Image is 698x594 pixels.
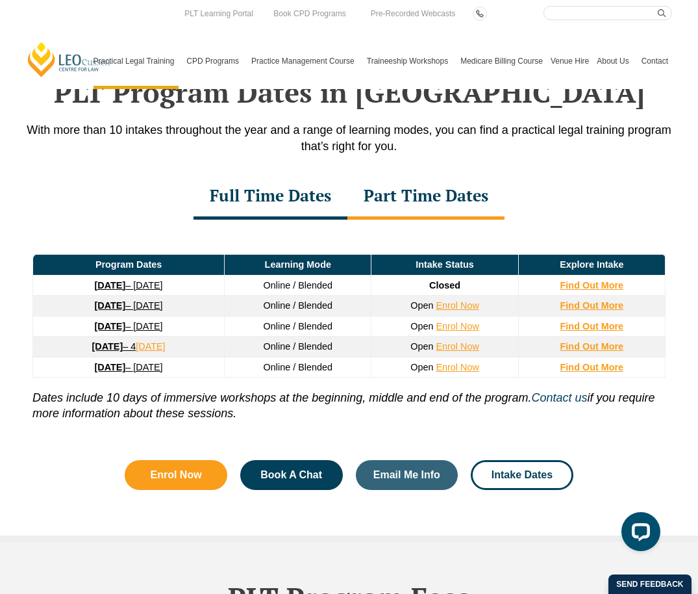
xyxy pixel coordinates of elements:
strong: [DATE] [95,280,126,291]
span: Open [410,341,433,352]
span: Online / Blended [264,362,332,372]
strong: [DATE] [95,300,126,311]
strong: [DATE] [95,362,126,372]
td: Program Dates [33,254,225,275]
div: Part Time Dates [347,174,505,220]
a: [DATE]– [DATE] [95,300,163,311]
td: Explore Intake [518,254,665,275]
a: Find Out More [560,362,624,372]
a: [DATE] [136,341,165,352]
a: [DATE]– 4 [92,341,136,352]
p: . if you require more information about these sessions. [32,378,666,421]
a: Enrol Now [436,321,479,331]
a: Find Out More [560,300,624,311]
a: Practice Management Course [247,33,363,89]
a: Enrol Now [125,460,227,490]
a: [DATE]– [DATE] [95,321,163,331]
td: Intake Status [371,254,518,275]
span: Open [410,300,433,311]
a: Pre-Recorded Webcasts [368,6,459,21]
strong: [DATE] [92,341,123,352]
p: With more than 10 intakes throughout the year and a range of learning modes, you can find a pract... [19,122,679,155]
iframe: LiveChat chat widget [611,507,666,562]
span: Online / Blended [264,300,332,311]
a: About Us [593,33,637,89]
div: Full Time Dates [193,174,347,220]
span: Online / Blended [264,280,332,291]
a: Practical Legal Training [90,33,183,89]
a: CPD Programs [182,33,247,89]
a: Find Out More [560,321,624,331]
a: [PERSON_NAME] Centre for Law [26,41,112,78]
a: Intake Dates [471,460,573,490]
span: Open [410,321,433,331]
span: Online / Blended [264,321,332,331]
a: Contact [638,33,672,89]
a: Enrol Now [436,362,479,372]
a: Venue Hire [547,33,593,89]
a: Traineeship Workshops [363,33,456,89]
span: Book A Chat [260,470,322,480]
a: Medicare Billing Course [456,33,547,89]
a: Find Out More [560,280,624,291]
a: PLT Learning Portal [181,6,256,21]
span: Intake Dates [492,470,553,480]
span: Enrol Now [151,470,202,480]
strong: [DATE] [95,321,126,331]
td: Learning Mode [225,254,371,275]
a: Enrol Now [436,300,479,311]
a: Email Me Info [356,460,458,490]
span: Online / Blended [264,341,332,352]
span: Open [410,362,433,372]
a: Find Out More [560,341,624,352]
a: [DATE]– [DATE] [95,362,163,372]
a: Enrol Now [436,341,479,352]
a: Book A Chat [240,460,343,490]
a: Contact us [531,391,587,404]
span: Email Me Info [373,470,440,480]
i: Dates include 10 days of immersive workshops at the beginning, middle and end of the program [32,391,528,404]
h2: PLT Program Dates in [GEOGRAPHIC_DATA] [19,76,679,109]
a: [DATE]– [DATE] [95,280,163,291]
a: Book CPD Programs [270,6,349,21]
span: Closed [429,280,460,291]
